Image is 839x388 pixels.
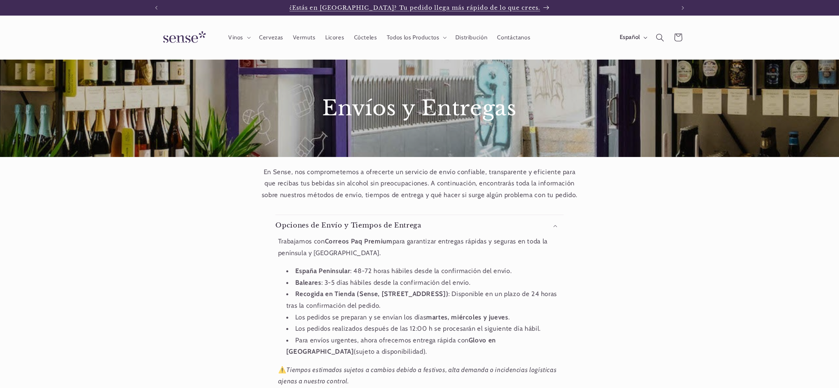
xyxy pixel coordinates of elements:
p: ⚠️ [278,364,561,387]
strong: Baleares [295,279,321,286]
strong: España Peninsular [295,267,351,275]
p: En Sense, nos comprometemos a ofrecerte un servicio de envío confiable, transparente y eficiente ... [260,166,579,201]
a: Contáctanos [492,29,535,46]
span: Cócteles [354,34,377,41]
summary: Búsqueda [651,28,669,46]
span: Distribución [455,34,488,41]
h3: Opciones de Envío y Tiempos de Entrega [275,221,421,229]
li: : 48-72 horas hábiles desde la confirmación del envío. [286,265,561,277]
a: Distribución [450,29,492,46]
strong: Recogida en Tienda (Sense, [STREET_ADDRESS]) [295,290,449,298]
li: : 3-5 días hábiles desde la confirmación del envío. [286,277,561,289]
button: Español [615,30,651,45]
em: Tiempos estimados sujetos a cambios debido a festivos, alta demanda o incidencias logísticas ajen... [278,366,557,385]
img: Sense [154,26,212,49]
a: Licores [320,29,349,46]
span: Todos los Productos [387,34,439,41]
a: Cervezas [254,29,288,46]
span: Contáctanos [497,34,530,41]
h1: Envíos y Entregas [155,95,684,122]
span: Español [620,33,640,42]
li: Los pedidos se preparan y se envían los días . [286,312,561,323]
span: ¿Estás en [GEOGRAPHIC_DATA]? Tu pedido llega más rápido de lo que crees. [289,4,540,11]
div: Opciones de Envío y Tiempos de Entrega [275,236,563,387]
summary: Vinos [223,29,254,46]
li: Los pedidos realizados después de las 12:00 h se procesarán el siguiente día hábil. [286,323,561,335]
span: Vermuts [293,34,315,41]
li: : Disponible en un plazo de 24 horas tras la confirmación del pedido. [286,288,561,311]
a: Vermuts [288,29,321,46]
p: Trabajamos con para garantizar entregas rápidas y seguras en toda la península y [GEOGRAPHIC_DATA]. [278,236,561,259]
a: Sense [151,23,215,52]
span: Cervezas [259,34,283,41]
summary: Opciones de Envío y Tiempos de Entrega [275,215,563,236]
summary: Todos los Productos [382,29,450,46]
strong: martes, miércoles y jueves [426,313,508,321]
span: Licores [325,34,344,41]
li: Para envíos urgentes, ahora ofrecemos entrega rápida con (sujeto a disponibilidad). [286,335,561,358]
a: Cócteles [349,29,382,46]
strong: Correos Paq Premium [325,237,393,245]
span: Vinos [228,34,243,41]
